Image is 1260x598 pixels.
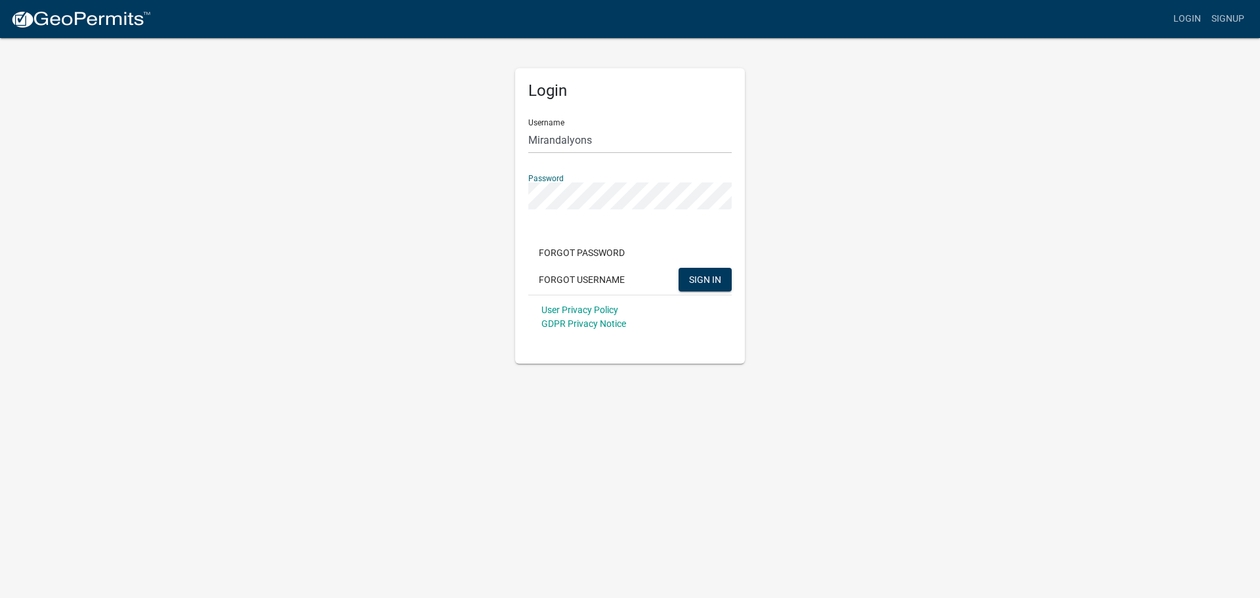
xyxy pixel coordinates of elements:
[689,274,721,284] span: SIGN IN
[541,305,618,315] a: User Privacy Policy
[679,268,732,291] button: SIGN IN
[541,318,626,329] a: GDPR Privacy Notice
[528,81,732,100] h5: Login
[1206,7,1249,32] a: Signup
[528,268,635,291] button: Forgot Username
[1168,7,1206,32] a: Login
[528,241,635,265] button: Forgot Password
